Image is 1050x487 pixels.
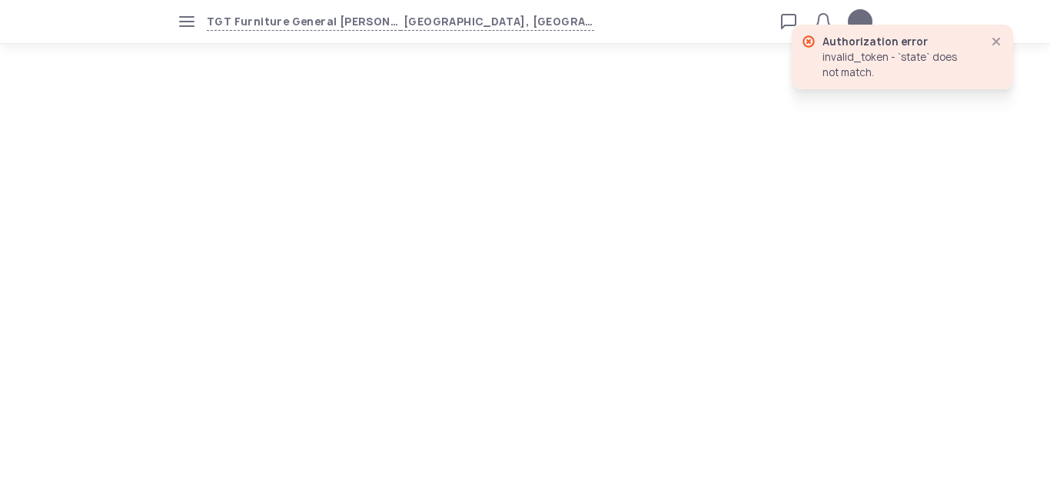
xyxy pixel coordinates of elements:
label: Authorization error [822,35,928,48]
button: Close [987,32,1005,51]
button: TGT Furniture General [PERSON_NAME][GEOGRAPHIC_DATA], [GEOGRAPHIC_DATA], [GEOGRAPHIC_DATA][PERSON... [207,13,594,31]
span: TGT Furniture General [PERSON_NAME] [207,13,400,31]
div: invalid_token - `state` does not match. [822,49,975,80]
span: [GEOGRAPHIC_DATA], [GEOGRAPHIC_DATA], [GEOGRAPHIC_DATA][PERSON_NAME], [GEOGRAPHIC_DATA], [GEOGRAP... [400,13,594,31]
